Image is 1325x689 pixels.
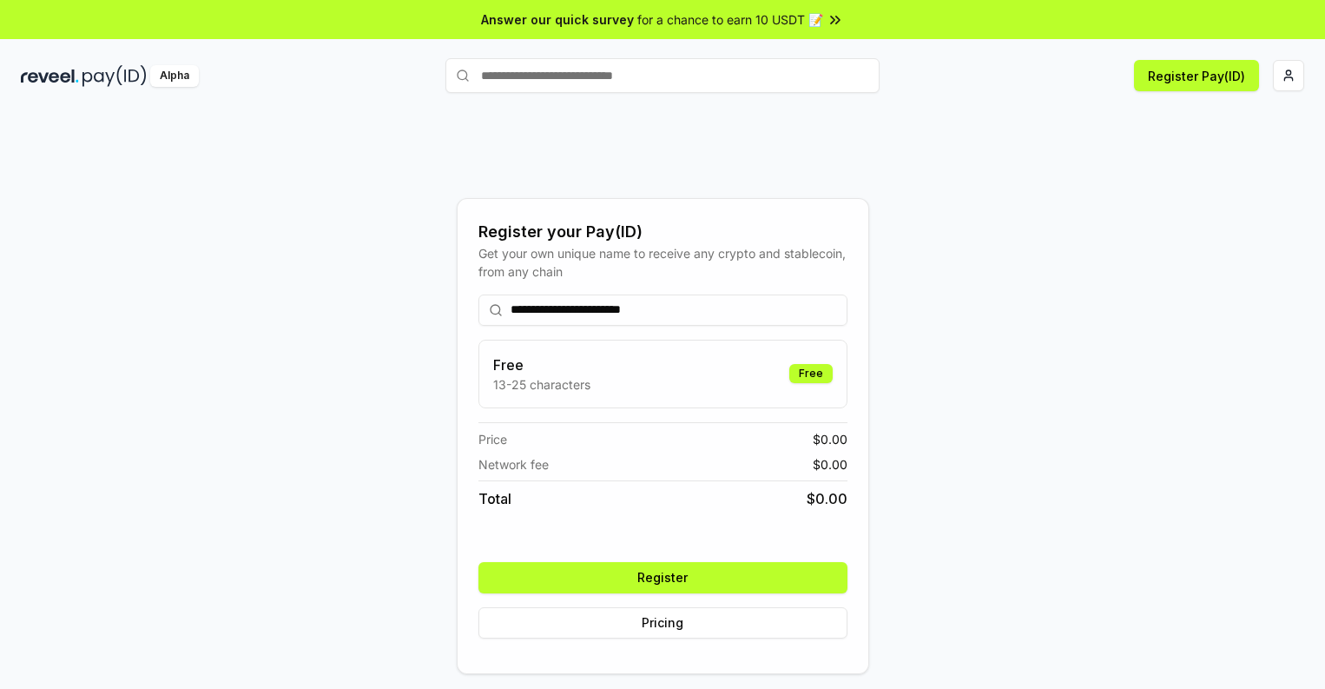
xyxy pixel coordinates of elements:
[493,354,590,375] h3: Free
[478,244,847,281] div: Get your own unique name to receive any crypto and stablecoin, from any chain
[807,488,847,509] span: $ 0.00
[21,65,79,87] img: reveel_dark
[478,220,847,244] div: Register your Pay(ID)
[478,430,507,448] span: Price
[150,65,199,87] div: Alpha
[493,375,590,394] p: 13-25 characters
[478,488,511,509] span: Total
[637,10,823,29] span: for a chance to earn 10 USDT 📝
[813,455,847,474] span: $ 0.00
[82,65,147,87] img: pay_id
[481,10,634,29] span: Answer our quick survey
[478,562,847,593] button: Register
[1134,60,1259,91] button: Register Pay(ID)
[478,607,847,639] button: Pricing
[478,455,549,474] span: Network fee
[789,364,833,383] div: Free
[813,430,847,448] span: $ 0.00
